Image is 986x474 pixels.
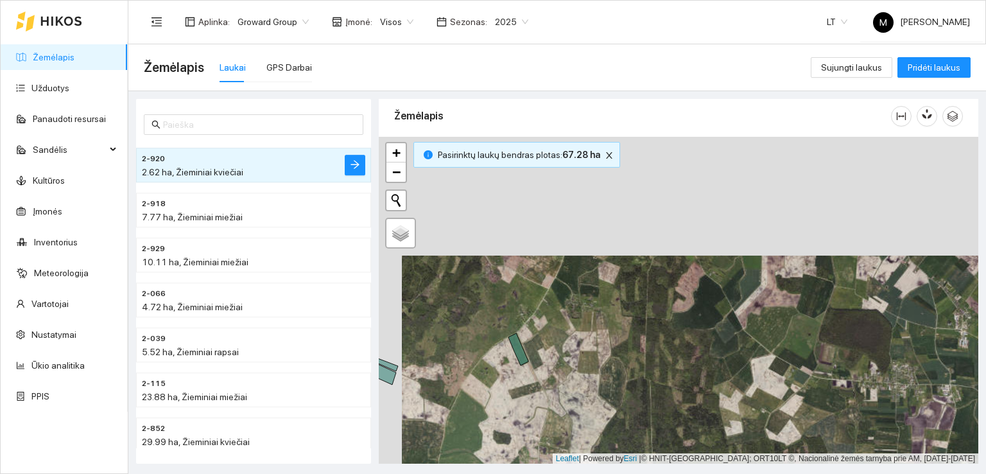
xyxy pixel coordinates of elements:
[380,12,413,31] span: Visos
[601,148,617,163] button: close
[144,9,169,35] button: menu-fold
[345,15,372,29] span: Įmonė :
[31,83,69,93] a: Užduotys
[392,145,401,161] span: +
[392,164,401,180] span: −
[31,360,85,371] a: Ūkio analitika
[185,17,195,27] span: layout
[495,12,528,31] span: 2025
[198,15,230,29] span: Aplinka :
[386,191,406,210] button: Initiate a new search
[450,15,487,29] span: Sezonas :
[33,175,65,186] a: Kultūros
[34,268,89,278] a: Meteorologija
[34,237,78,247] a: Inventorius
[266,60,312,75] div: GPS Darbai
[602,151,616,160] span: close
[553,453,978,464] div: | Powered by © HNIT-[GEOGRAPHIC_DATA]; ORT10LT ©, Nacionalinė žemės tarnyba prie AM, [DATE]-[DATE]
[142,198,166,210] span: 2-918
[891,106,912,127] button: column-width
[142,212,243,222] span: 7.77 ha, Žieminiai miežiai
[332,17,342,27] span: shop
[908,60,960,75] span: Pridėti laukus
[556,454,579,463] a: Leaflet
[438,148,600,162] span: Pasirinktų laukų bendras plotas :
[142,243,165,255] span: 2-929
[879,12,887,33] span: M
[33,137,106,162] span: Sandėlis
[142,302,243,312] span: 4.72 ha, Žieminiai miežiai
[827,12,847,31] span: LT
[811,62,892,73] a: Sujungti laukus
[142,333,166,345] span: 2-039
[33,52,74,62] a: Žemėlapis
[151,16,162,28] span: menu-fold
[220,60,246,75] div: Laukai
[31,299,69,309] a: Vartotojai
[624,454,637,463] a: Esri
[811,57,892,78] button: Sujungti laukus
[142,437,250,447] span: 29.99 ha, Žieminiai kviečiai
[424,150,433,159] span: info-circle
[639,454,641,463] span: |
[142,167,243,177] span: 2.62 ha, Žieminiai kviečiai
[142,392,247,402] span: 23.88 ha, Žieminiai miežiai
[386,143,406,162] a: Zoom in
[238,12,309,31] span: Groward Group
[386,162,406,182] a: Zoom out
[892,111,911,121] span: column-width
[873,17,970,27] span: [PERSON_NAME]
[142,423,165,435] span: 2-852
[437,17,447,27] span: calendar
[33,206,62,216] a: Įmonės
[142,257,248,267] span: 10.11 ha, Žieminiai miežiai
[163,118,356,132] input: Paieška
[821,60,882,75] span: Sujungti laukus
[142,153,165,165] span: 2-920
[31,329,76,340] a: Nustatymai
[142,347,239,357] span: 5.52 ha, Žieminiai rapsai
[31,391,49,401] a: PPIS
[897,62,971,73] a: Pridėti laukus
[151,120,160,129] span: search
[33,114,106,124] a: Panaudoti resursai
[394,98,891,134] div: Žemėlapis
[386,219,415,247] a: Layers
[142,378,166,390] span: 2-115
[562,150,600,160] b: 67.28 ha
[350,159,360,171] span: arrow-right
[897,57,971,78] button: Pridėti laukus
[345,155,365,175] button: arrow-right
[144,57,204,78] span: Žemėlapis
[142,288,166,300] span: 2-066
